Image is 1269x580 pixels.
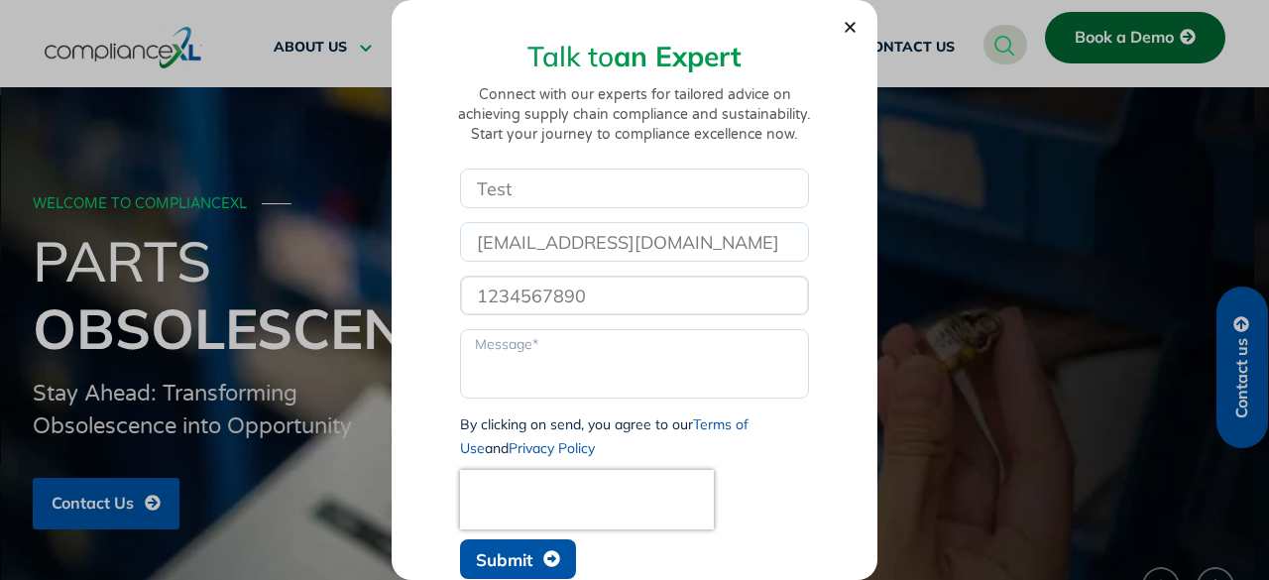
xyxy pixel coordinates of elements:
[460,276,809,315] input: Only numbers and phone characters (#, -, *, etc) are accepted.
[460,412,809,460] div: By clicking on send, you agree to our and
[509,439,595,457] a: Privacy Policy
[843,20,858,35] a: Close
[460,222,809,262] input: Business email*
[476,551,532,568] span: Submit
[460,470,714,529] iframe: reCAPTCHA
[460,169,809,208] input: Full Name*
[614,39,742,73] strong: an Expert
[460,539,576,579] button: Submit
[451,85,819,145] p: Connect with our experts for tailored advice on achieving supply chain compliance and sustainabil...
[451,43,819,70] h2: Talk to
